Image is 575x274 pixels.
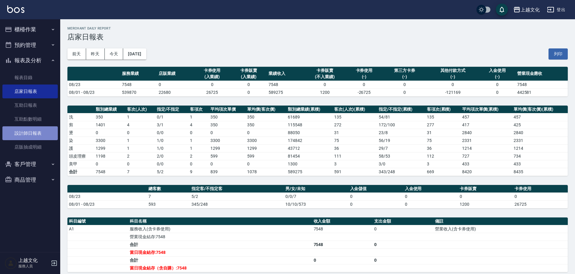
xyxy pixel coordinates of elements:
td: 0 / 0 [155,129,189,137]
td: 0 [209,129,246,137]
td: 08/23 [67,81,120,88]
td: 3 / 1 [155,121,189,129]
th: 科目名稱 [128,217,312,225]
div: (-) [384,74,425,80]
td: 染 [67,137,94,144]
div: 其他付款方式 [428,67,477,74]
td: 0 [312,256,373,264]
th: 業績收入 [267,67,304,81]
td: 272 [333,121,377,129]
div: 第三方卡券 [384,67,425,74]
td: 7548 [267,81,304,88]
button: save [496,4,508,16]
td: 2331 [461,137,512,144]
table: a dense table [67,106,568,176]
td: 1 / 0 [155,137,189,144]
td: 1198 [94,152,126,160]
td: 591 [333,168,377,176]
td: 111 [333,152,377,160]
td: 合計 [128,256,312,264]
td: 08/01 - 08/23 [67,200,147,208]
td: 350 [94,113,126,121]
td: 727 [461,152,512,160]
td: 3 [333,160,377,168]
table: a dense table [67,185,568,208]
td: 0 [427,81,479,88]
button: 客戶管理 [2,156,58,172]
td: 0 [188,129,209,137]
td: 0 [209,160,246,168]
td: 7548 [120,81,157,88]
td: 3300 [94,137,126,144]
button: 商品管理 [2,172,58,188]
td: 1 [188,113,209,121]
td: 7548 [94,168,126,176]
td: 593 [147,200,190,208]
button: 今天 [105,48,123,60]
th: 單均價(客次價)(累積) [512,106,568,113]
td: 599 [209,152,246,160]
td: 31 [425,129,461,137]
td: 1 / 0 [155,144,189,152]
td: 0 [403,192,458,200]
td: 0 / 1 [155,113,189,121]
th: 卡券使用 [513,185,568,193]
td: 2840 [461,129,512,137]
td: 8420 [461,168,512,176]
td: 7548 [312,225,373,233]
td: 277 [425,121,461,129]
td: 589275 [286,168,332,176]
th: 男/女/未知 [284,185,349,193]
td: 31 [333,129,377,137]
table: a dense table [67,217,568,272]
td: 345/248 [190,200,284,208]
a: 互助點數明細 [2,112,58,126]
td: 0 [373,241,434,248]
td: 75 [425,137,461,144]
div: (入業績) [195,74,229,80]
td: 115548 [286,121,332,129]
td: 0 [382,81,427,88]
td: -121169 [427,88,479,96]
td: 合計 [128,241,312,248]
h2: Merchant Daily Report [67,26,568,30]
td: 剪 [67,121,94,129]
td: 2840 [512,129,568,137]
td: 1 [126,137,155,144]
td: 23 / 8 [377,129,425,137]
button: [DATE] [123,48,146,60]
td: 2 [188,152,209,160]
td: 1200 [458,200,513,208]
td: 61689 [286,113,332,121]
td: 洗 [67,113,94,121]
td: 0/0/7 [284,192,349,200]
img: Person [5,257,17,269]
td: 172 / 100 [377,121,425,129]
td: 1078 [246,168,286,176]
div: (不入業績) [305,74,344,80]
img: Logo [7,5,24,13]
td: 08/23 [67,192,147,200]
td: 0 [94,129,126,137]
td: 1 [188,144,209,152]
td: 135 [333,113,377,121]
th: 客次(人次) [126,106,155,113]
button: 昨天 [86,48,105,60]
td: 8435 [512,168,568,176]
td: 1299 [246,144,286,152]
td: 589275 [267,88,304,96]
div: 卡券販賣 [232,67,266,74]
button: 列印 [549,48,568,60]
td: A1 [67,225,128,233]
td: 0 [349,192,403,200]
div: 卡券使用 [347,67,381,74]
td: 0 [126,160,155,168]
td: 433 [512,160,568,168]
td: 護 [67,144,94,152]
table: a dense table [67,67,568,97]
td: 457 [461,113,512,121]
td: 9 [188,168,209,176]
td: 350 [246,121,286,129]
td: 當日現金結存:7548 [128,248,312,256]
td: 58 / 53 [377,152,425,160]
